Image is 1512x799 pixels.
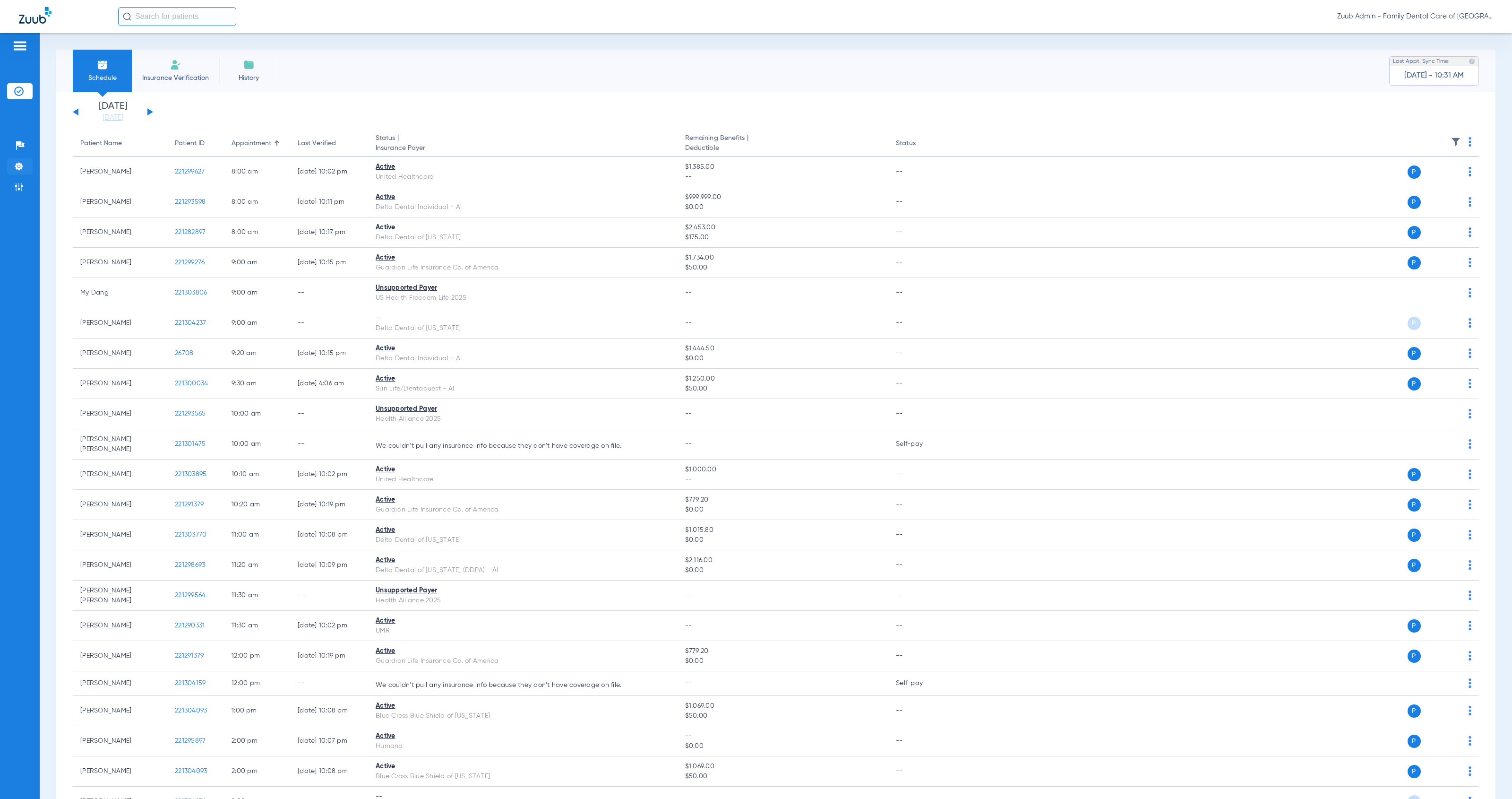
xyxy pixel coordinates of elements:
[685,622,692,629] span: --
[376,172,670,182] div: United Healthcare
[175,501,204,508] span: 221291379
[685,172,881,182] span: --
[376,465,670,475] div: Active
[224,217,290,248] td: 8:00 AM
[376,313,670,323] div: --
[685,475,881,485] span: --
[685,556,881,565] span: $2,116.00
[170,59,181,70] img: Manual Insurance Verification
[73,460,167,490] td: [PERSON_NAME]
[888,399,952,429] td: --
[685,525,881,535] span: $1,015.80
[224,490,290,520] td: 10:20 AM
[376,233,670,243] div: Delta Dental of [US_STATE]
[888,369,952,399] td: --
[888,550,952,581] td: --
[376,656,670,666] div: Guardian Life Insurance Co. of America
[73,641,167,671] td: [PERSON_NAME]
[1469,58,1475,65] img: last sync help info
[376,731,670,741] div: Active
[376,646,670,656] div: Active
[888,611,952,641] td: --
[224,520,290,550] td: 11:00 AM
[376,505,670,515] div: Guardian Life Insurance Co. of America
[1408,165,1421,179] span: P
[376,263,670,273] div: Guardian Life Insurance Co. of America
[685,441,692,447] span: --
[290,671,368,696] td: --
[118,7,236,26] input: Search for patients
[226,73,271,83] span: History
[298,139,336,148] div: Last Verified
[224,248,290,278] td: 9:00 AM
[685,741,881,751] span: $0.00
[290,550,368,581] td: [DATE] 10:09 PM
[175,380,208,387] span: 221300034
[888,460,952,490] td: --
[1408,559,1421,572] span: P
[888,217,952,248] td: --
[888,339,952,369] td: --
[888,248,952,278] td: --
[685,320,692,326] span: --
[73,611,167,641] td: [PERSON_NAME]
[175,320,206,326] span: 221304237
[376,414,670,424] div: Health Alliance 2025
[1469,379,1471,388] img: group-dot-blue.svg
[888,726,952,756] td: --
[685,162,881,172] span: $1,385.00
[685,263,881,273] span: $50.00
[376,682,670,688] p: We couldn’t pull any insurance info because they don’t have coverage on file.
[175,441,206,447] span: 221301475
[1469,736,1471,746] img: group-dot-blue.svg
[376,202,670,212] div: Delta Dental Individual - AI
[685,495,881,505] span: $779.20
[376,525,670,535] div: Active
[376,762,670,772] div: Active
[175,259,205,266] span: 221299276
[376,711,670,721] div: Blue Cross Blue Shield of [US_STATE]
[685,344,881,354] span: $1,444.50
[685,505,881,515] span: $0.00
[175,168,205,175] span: 221299627
[80,139,160,148] div: Patient Name
[290,157,368,187] td: [DATE] 10:02 PM
[685,202,881,212] span: $0.00
[73,756,167,787] td: [PERSON_NAME]
[888,581,952,611] td: --
[1408,529,1421,542] span: P
[376,495,670,505] div: Active
[73,696,167,726] td: [PERSON_NAME]
[224,696,290,726] td: 1:00 PM
[888,429,952,460] td: Self-pay
[376,192,670,202] div: Active
[376,443,670,449] p: We couldn’t pull any insurance info because they don’t have coverage on file.
[888,520,952,550] td: --
[376,253,670,263] div: Active
[888,308,952,339] td: --
[224,581,290,611] td: 11:30 AM
[1469,678,1471,688] img: group-dot-blue.svg
[376,616,670,626] div: Active
[139,73,212,83] span: Insurance Verification
[73,187,167,217] td: [PERSON_NAME]
[175,592,206,599] span: 221299564
[224,399,290,429] td: 10:00 AM
[290,696,368,726] td: [DATE] 10:08 PM
[243,59,255,70] img: History
[73,278,167,308] td: My Dang
[685,701,881,711] span: $1,069.00
[73,726,167,756] td: [PERSON_NAME]
[1469,348,1471,358] img: group-dot-blue.svg
[290,726,368,756] td: [DATE] 10:07 PM
[1408,704,1421,718] span: P
[290,490,368,520] td: [DATE] 10:19 PM
[73,369,167,399] td: [PERSON_NAME]
[1469,439,1471,449] img: group-dot-blue.svg
[1393,57,1450,66] span: Last Appt. Sync Time:
[1337,12,1493,21] span: Zuub Admin - Family Dental Care of [GEOGRAPHIC_DATA]
[290,369,368,399] td: [DATE] 4:06 AM
[97,59,108,70] img: Schedule
[376,323,670,333] div: Delta Dental of [US_STATE]
[685,535,881,545] span: $0.00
